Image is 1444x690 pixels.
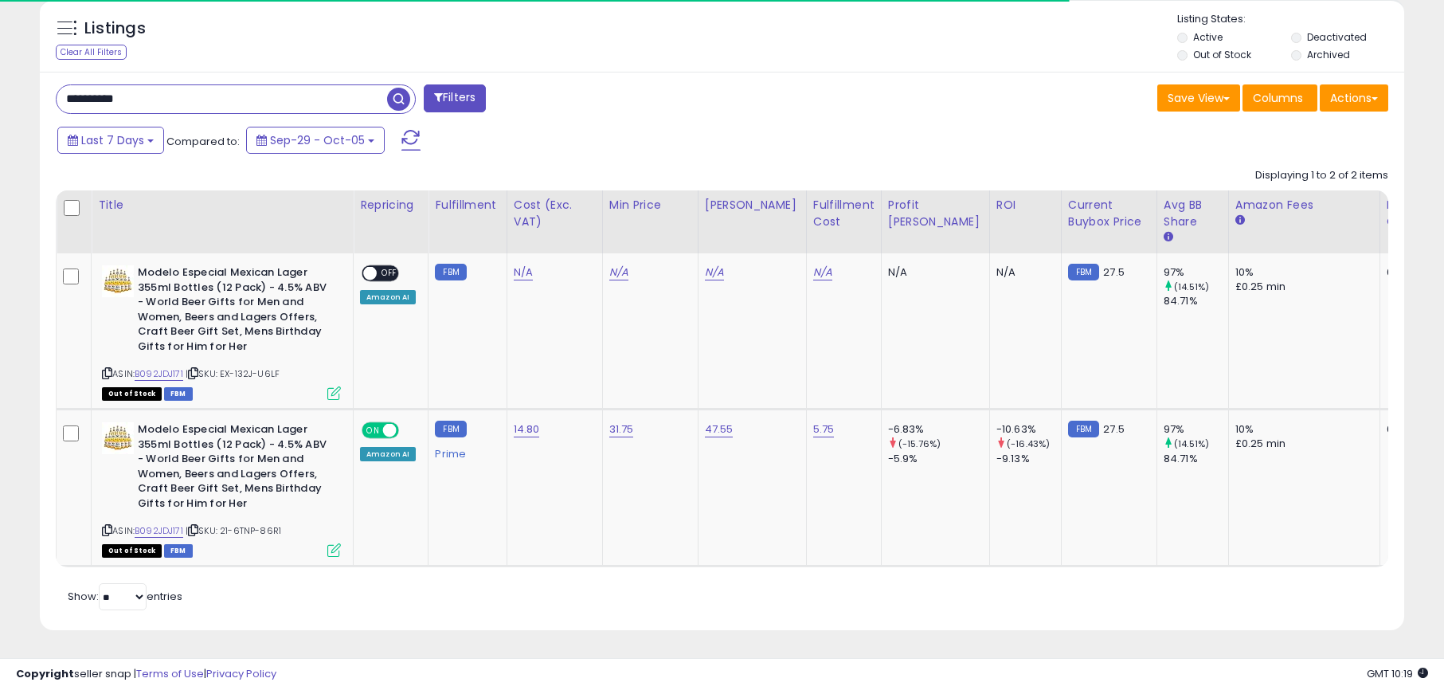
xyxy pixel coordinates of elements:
small: FBM [435,264,466,280]
small: (-16.43%) [1007,437,1050,450]
div: seller snap | | [16,667,276,682]
span: All listings that are currently out of stock and unavailable for purchase on Amazon [102,544,162,558]
div: 0 [1387,265,1436,280]
a: N/A [609,265,628,280]
div: ROI [996,197,1055,214]
div: -6.83% [888,422,989,437]
div: Amazon Fees [1235,197,1373,214]
a: N/A [514,265,533,280]
div: -9.13% [996,452,1061,466]
small: Amazon Fees. [1235,214,1245,228]
div: -5.9% [888,452,989,466]
div: Fulfillment Cost [813,197,875,230]
span: FBM [164,544,193,558]
img: 51AUg9qIBjL._SL40_.jpg [102,422,134,454]
span: 27.5 [1103,421,1125,437]
div: Amazon AI [360,290,416,304]
span: All listings that are currently out of stock and unavailable for purchase on Amazon [102,387,162,401]
div: ASIN: [102,422,341,555]
small: (14.51%) [1174,437,1209,450]
span: Last 7 Days [81,132,144,148]
button: Actions [1320,84,1388,112]
a: 14.80 [514,421,540,437]
a: Privacy Policy [206,666,276,681]
img: 51AUg9qIBjL._SL40_.jpg [102,265,134,297]
div: Prime [435,441,494,461]
a: B092JDJ171 [135,524,183,538]
span: Compared to: [166,134,240,149]
span: OFF [397,424,422,437]
label: Active [1193,30,1223,44]
div: Avg BB Share [1164,197,1222,230]
a: 31.75 [609,421,634,437]
b: Modelo Especial Mexican Lager 355ml Bottles (12 Pack) - 4.5% ABV - World Beer Gifts for Men and W... [138,265,331,358]
span: 2025-10-13 10:19 GMT [1367,666,1428,681]
span: Sep-29 - Oct-05 [270,132,365,148]
button: Columns [1242,84,1317,112]
label: Out of Stock [1193,48,1251,61]
small: FBM [1068,421,1099,437]
span: | SKU: EX-132J-U6LF [186,367,280,380]
div: 10% [1235,422,1368,437]
div: 97% [1164,265,1228,280]
span: FBM [164,387,193,401]
div: 10% [1235,265,1368,280]
b: Modelo Especial Mexican Lager 355ml Bottles (12 Pack) - 4.5% ABV - World Beer Gifts for Men and W... [138,422,331,515]
a: 47.55 [705,421,734,437]
div: Fulfillment [435,197,499,214]
span: | SKU: 21-6TNP-86R1 [186,524,281,537]
div: £0.25 min [1235,437,1368,451]
strong: Copyright [16,666,74,681]
div: Displaying 1 to 2 of 2 items [1255,168,1388,183]
div: Repricing [360,197,421,214]
small: FBM [435,421,466,437]
p: Listing States: [1177,12,1404,27]
button: Filters [424,84,486,112]
small: (14.51%) [1174,280,1209,293]
div: N/A [996,265,1049,280]
div: N/A [888,265,977,280]
div: 97% [1164,422,1228,437]
div: Profit [PERSON_NAME] [888,197,983,230]
a: Terms of Use [136,666,204,681]
small: Avg BB Share. [1164,230,1173,245]
div: Title [98,197,346,214]
div: [PERSON_NAME] [705,197,800,214]
div: 0 [1387,422,1436,437]
small: FBM [1068,264,1099,280]
span: Columns [1253,90,1303,106]
button: Sep-29 - Oct-05 [246,127,385,154]
div: 84.71% [1164,294,1228,308]
div: Amazon AI [360,447,416,461]
a: N/A [813,265,832,280]
span: ON [363,424,383,437]
a: 5.75 [813,421,835,437]
div: ASIN: [102,265,341,398]
div: 84.71% [1164,452,1228,466]
label: Archived [1307,48,1350,61]
div: Cost (Exc. VAT) [514,197,596,230]
div: -10.63% [996,422,1061,437]
span: OFF [377,267,402,280]
h5: Listings [84,18,146,40]
a: N/A [705,265,724,280]
span: Show: entries [68,589,182,604]
div: £0.25 min [1235,280,1368,294]
div: Min Price [609,197,691,214]
button: Save View [1157,84,1240,112]
span: 27.5 [1103,265,1125,280]
div: Clear All Filters [56,45,127,60]
a: B092JDJ171 [135,367,183,381]
div: Current Buybox Price [1068,197,1150,230]
div: Fulfillable Quantity [1387,197,1442,230]
button: Last 7 Days [57,127,164,154]
small: (-15.76%) [898,437,941,450]
label: Deactivated [1307,30,1367,44]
